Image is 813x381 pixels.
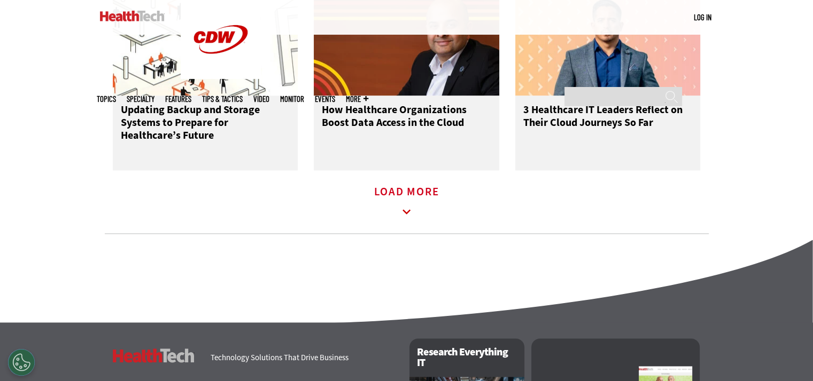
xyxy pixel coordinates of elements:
[113,348,195,362] h3: HealthTech
[127,95,154,103] span: Specialty
[202,95,243,103] a: Tips & Tactics
[346,95,368,103] span: More
[165,95,191,103] a: Features
[322,104,491,146] h3: How Healthcare Organizations Boost Data Access in the Cloud
[315,95,335,103] a: Events
[181,70,261,82] a: CDW
[121,104,290,146] h3: Updating Backup and Storage Systems to Prepare for Healthcare’s Future
[409,338,524,377] h2: Research Everything IT
[253,95,269,103] a: Video
[97,95,116,103] span: Topics
[8,349,35,376] div: Cookies Settings
[374,188,439,217] a: Load More
[694,12,711,22] a: Log in
[211,354,396,362] h4: Technology Solutions That Drive Business
[280,95,304,103] a: MonITor
[8,349,35,376] button: Open Preferences
[100,11,165,21] img: Home
[523,104,693,146] h3: 3 Healthcare IT Leaders Reflect on Their Cloud Journeys So Far
[694,12,711,23] div: User menu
